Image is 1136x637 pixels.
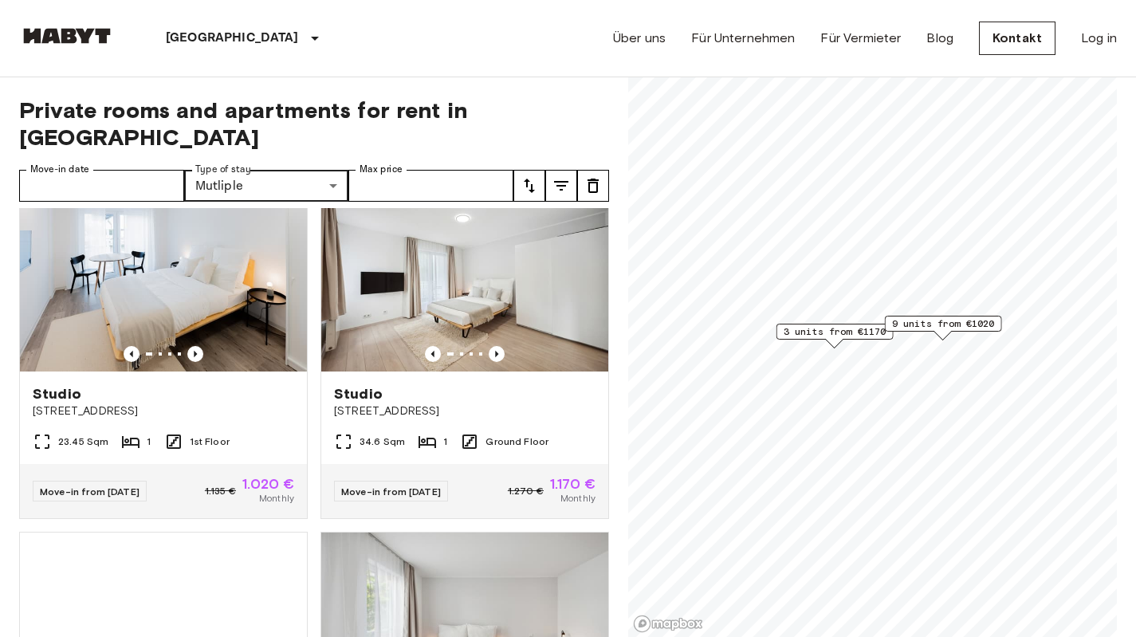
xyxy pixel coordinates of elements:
[334,384,383,403] span: Studio
[979,22,1055,55] a: Kontakt
[1081,29,1117,48] a: Log in
[19,170,184,202] input: Choose date
[259,491,294,505] span: Monthly
[195,163,251,176] label: Type of stay
[187,346,203,362] button: Previous image
[242,477,294,491] span: 1.020 €
[613,29,666,48] a: Über uns
[166,29,299,48] p: [GEOGRAPHIC_DATA]
[360,163,403,176] label: Max price
[485,434,548,449] span: Ground Floor
[321,180,608,372] img: Marketing picture of unit DE-04-070-002-01
[30,163,89,176] label: Move-in date
[885,316,1002,340] div: Map marker
[360,434,405,449] span: 34.6 Sqm
[33,384,81,403] span: Studio
[40,486,140,497] span: Move-in from [DATE]
[508,484,544,498] span: 1.270 €
[691,29,795,48] a: Für Unternehmen
[320,179,609,519] a: Marketing picture of unit DE-04-070-002-01Previous imagePrevious imageStudio[STREET_ADDRESS]34.6 ...
[550,477,596,491] span: 1.170 €
[124,346,140,362] button: Previous image
[926,29,953,48] a: Blog
[489,346,505,362] button: Previous image
[20,180,307,372] img: Marketing picture of unit DE-04-001-014-01H
[184,170,349,202] div: Mutliple
[560,491,596,505] span: Monthly
[190,434,230,449] span: 1st Floor
[820,29,901,48] a: Für Vermieter
[341,486,441,497] span: Move-in from [DATE]
[776,324,894,348] div: Map marker
[577,170,609,202] button: tune
[892,317,995,331] span: 9 units from €1020
[58,434,108,449] span: 23.45 Sqm
[19,28,115,44] img: Habyt
[513,170,545,202] button: tune
[205,484,236,498] span: 1.135 €
[19,96,609,151] span: Private rooms and apartments for rent in [GEOGRAPHIC_DATA]
[334,403,596,419] span: [STREET_ADDRESS]
[19,179,308,519] a: Marketing picture of unit DE-04-001-014-01HPrevious imagePrevious imageStudio[STREET_ADDRESS]23.4...
[443,434,447,449] span: 1
[545,170,577,202] button: tune
[147,434,151,449] span: 1
[33,403,294,419] span: [STREET_ADDRESS]
[425,346,441,362] button: Previous image
[784,324,886,339] span: 3 units from €1170
[633,615,703,633] a: Mapbox logo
